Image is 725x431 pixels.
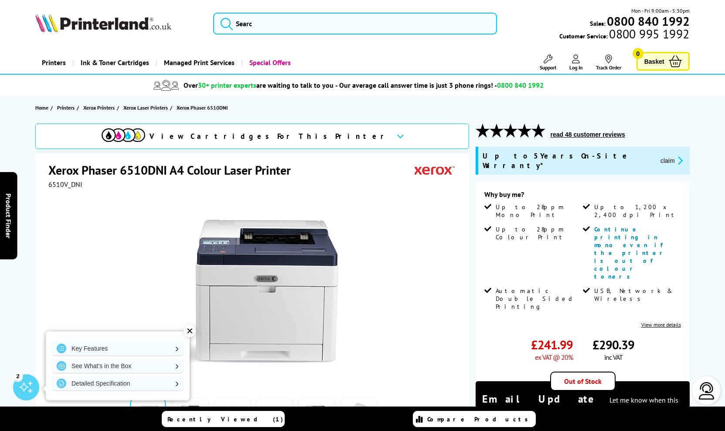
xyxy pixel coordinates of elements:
span: Support [540,64,556,71]
span: Basket [644,55,664,67]
span: 0 [633,48,643,59]
a: Compare Products [413,411,536,427]
a: Managed Print Services [156,52,241,74]
span: Up to 5 Years On-Site Warranty* [483,151,653,170]
a: Xerox Laser Printers [123,103,170,112]
h1: Xerox Phaser 6510DNI A4 Colour Laser Printer [48,162,300,178]
a: Special Offers [241,52,297,74]
span: Ink & Toner Cartridges [81,52,149,74]
div: Why buy me? [484,190,681,203]
span: Customer Service: [559,30,689,40]
span: 0800 840 1992 [497,81,544,90]
span: 30+ printer experts [198,81,256,90]
span: £290.39 [592,337,634,353]
span: Automatic Double Sided Printing [496,287,581,310]
span: Home [35,103,48,112]
span: Compare Products [427,415,533,423]
img: cmyk-icon.svg [102,128,145,142]
a: Key Features [52,341,183,355]
span: Product Finder [4,193,13,238]
a: Track Order [596,55,621,71]
a: Ink & Toner Cartridges [72,52,156,74]
a: Xerox Printers [83,103,117,112]
span: £241.99 [531,337,573,353]
div: ✕ [184,325,196,337]
div: Out of Stock [550,372,616,391]
span: Mon - Fri 9:00am - 5:30pm [631,7,690,15]
span: Up to 28ppm Mono Print [496,203,581,219]
a: 0800 840 1992 [606,17,690,25]
span: 6510V_DNI [48,180,82,189]
span: Sales: [590,19,606,28]
a: See What's in the Box [52,359,183,373]
span: Xerox Laser Printers [123,103,168,112]
a: Basket 0 [637,52,690,71]
button: promo-description [658,155,685,166]
div: Email Update [482,392,683,419]
a: Printerland Logo [35,13,202,34]
span: Xerox Printers [83,103,115,112]
a: Log In [569,55,583,71]
img: Xerox Phaser 6510DNI [168,206,339,377]
span: - Our average call answer time is just 3 phone rings! - [335,81,544,90]
span: ex VAT @ 20% [535,353,573,362]
span: USB, Network & Wireless [594,287,679,303]
img: Printerland Logo [35,13,171,32]
span: 0800 995 1992 [608,30,689,38]
img: Xerox [415,162,455,178]
span: inc VAT [604,353,623,362]
a: Recently Viewed (1) [162,411,285,427]
div: 2 [13,371,23,381]
span: Recently Viewed (1) [167,415,283,423]
span: Log In [569,64,583,71]
button: read 48 customer reviews [548,131,627,138]
a: Printers [57,103,77,112]
a: Detailed Specification [52,376,183,390]
a: Home [35,103,51,112]
span: Over are waiting to talk to you [184,81,334,90]
span: Continue printing in mono even if the printer is out of colour toners [594,225,667,280]
span: Up to 28ppm Colour Print [496,225,581,241]
a: Support [540,55,556,71]
span: Printers [57,103,75,112]
img: user-headset-light.svg [698,382,715,400]
a: Printers [35,52,72,74]
a: View more details [641,321,681,328]
input: Searc [213,13,497,34]
span: Up to 1,200 x 2,400 dpi Print [594,203,679,219]
span: View Cartridges For This Printer [150,131,389,141]
span: Xerox Phaser 6510DNI [177,104,228,111]
b: 0800 840 1992 [607,13,690,29]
